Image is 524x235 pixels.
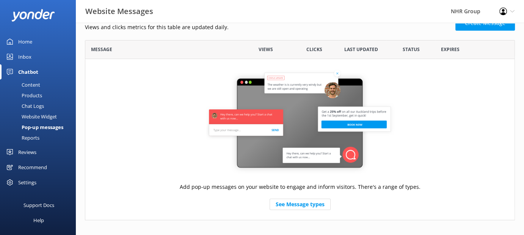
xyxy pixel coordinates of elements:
span: Status [403,46,420,53]
a: Reports [5,132,76,143]
p: Add pop-up messages on your website to engage and inform visitors. There's a range of types. [180,183,420,191]
span: Last updated [344,46,378,53]
img: yonder-white-logo.png [11,9,55,22]
a: Products [5,90,76,101]
div: Home [18,34,32,49]
div: Help [33,213,44,228]
a: Pop-up messages [5,122,76,132]
div: Settings [18,175,36,190]
h3: Website Messages [85,5,153,17]
span: Expires [441,46,460,53]
img: website-message-default [205,68,395,174]
div: Reports [5,132,39,143]
p: Views and clicks metrics for this table are updated daily. [85,23,451,31]
div: Pop-up messages [5,122,63,132]
a: Chat Logs [5,101,76,111]
div: Recommend [18,160,47,175]
div: Inbox [18,49,31,64]
span: Message [91,46,112,53]
a: See Message types [270,199,331,210]
div: Support Docs [24,198,54,213]
div: Products [5,90,42,101]
span: Clicks [306,46,322,53]
div: Chatbot [18,64,38,79]
div: Website Widget [5,111,57,122]
div: Content [5,79,40,90]
span: Views [259,46,273,53]
a: Website Widget [5,111,76,122]
div: grid [85,59,515,220]
a: Content [5,79,76,90]
a: Create Message [455,16,515,31]
div: Chat Logs [5,101,44,111]
div: Reviews [18,145,36,160]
